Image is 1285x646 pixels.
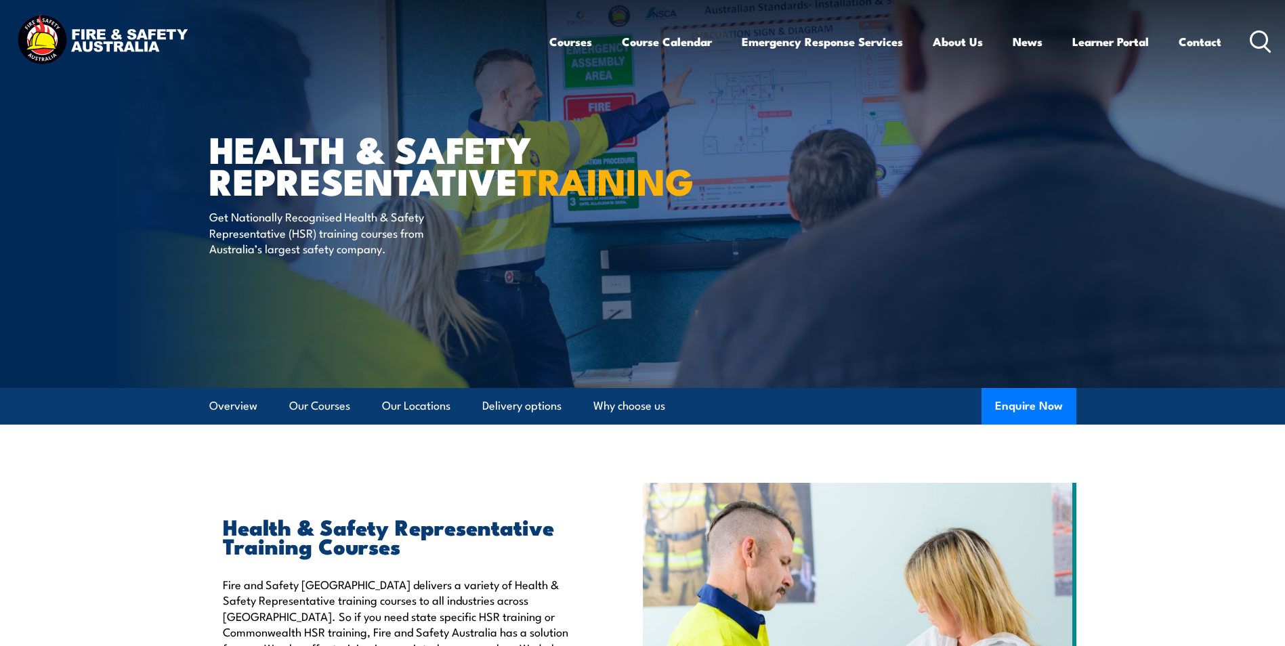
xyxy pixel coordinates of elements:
[518,152,694,208] strong: TRAINING
[1013,24,1042,60] a: News
[742,24,903,60] a: Emergency Response Services
[1179,24,1221,60] a: Contact
[622,24,712,60] a: Course Calendar
[1072,24,1149,60] a: Learner Portal
[549,24,592,60] a: Courses
[209,133,544,196] h1: Health & Safety Representative
[209,209,457,256] p: Get Nationally Recognised Health & Safety Representative (HSR) training courses from Australia’s ...
[593,388,665,424] a: Why choose us
[982,388,1076,425] button: Enquire Now
[382,388,450,424] a: Our Locations
[223,517,581,555] h2: Health & Safety Representative Training Courses
[482,388,562,424] a: Delivery options
[209,388,257,424] a: Overview
[289,388,350,424] a: Our Courses
[933,24,983,60] a: About Us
